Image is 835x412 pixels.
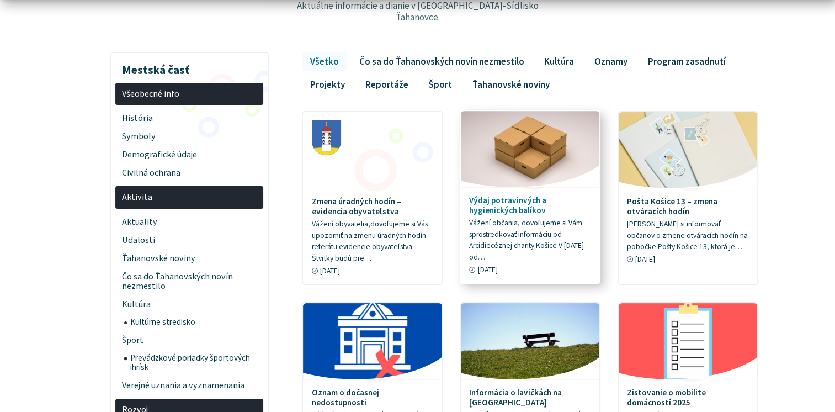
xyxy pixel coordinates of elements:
[122,188,257,207] span: Aktivita
[115,267,263,295] a: Čo sa do Ťahanovských novín nezmestilo
[115,331,263,350] a: Šport
[122,128,257,146] span: Symboly
[536,52,582,71] a: Kultúra
[115,295,263,314] a: Kultúra
[469,196,591,215] h4: Výdaj potravinvých a hygienických balíkov
[351,52,532,71] a: Čo sa do Ťahanovských novín nezmestilo
[115,376,263,394] a: Verejné uznania a vyznamenania
[627,219,749,253] p: [PERSON_NAME] si informovať občanov o zmene otváracích hodín na pobočke Pošty Košice 13, ktorá je…
[312,219,434,264] p: Vážení obyvatelia,dovoľujeme si Vás upozorniť na zmenu úradných hodín referátu evidencie obyvateľ...
[115,213,263,231] a: Aktuality
[122,109,257,128] span: História
[312,197,434,216] h4: Zmena úradných hodín – evidencia obyvateľstva
[357,75,416,94] a: Reportáže
[469,388,591,408] h4: Informácia o lavičkách na [GEOGRAPHIC_DATA]
[124,314,264,331] a: Kultúrne stredisko
[130,314,257,331] span: Kultúrne stredisko
[115,128,263,146] a: Symboly
[115,109,263,128] a: História
[115,164,263,182] a: Civilná ochrana
[312,388,434,408] h4: Oznam o dočasnej nedostupnosti
[421,75,460,94] a: Šport
[115,146,263,164] a: Demografické údaje
[115,231,263,249] a: Udalosti
[115,83,263,105] a: Všeobecné info
[122,164,257,182] span: Civilná ochrana
[124,350,264,377] a: Prevádzkové poriadky športových ihrísk
[122,231,257,249] span: Udalosti
[115,55,263,78] h3: Mestská časť
[122,295,257,314] span: Kultúra
[122,249,257,267] span: Ťahanovské noviny
[122,84,257,103] span: Všeobecné info
[302,52,347,71] a: Všetko
[464,75,557,94] a: Ťahanovské noviny
[115,186,263,209] a: Aktivita
[122,267,257,295] span: Čo sa do Ťahanovských novín nezmestilo
[130,350,257,377] span: Prevádzkové poriadky športových ihrísk
[115,249,263,267] a: Ťahanovské noviny
[122,331,257,350] span: Šport
[122,213,257,231] span: Aktuality
[627,388,749,408] h4: Zisťovanie o mobilite domácností 2025
[619,112,757,273] a: Pošta Košice 13 – zmena otváracích hodín [PERSON_NAME] si informovať občanov o zmene otváracích h...
[122,146,257,164] span: Demografické údaje
[469,218,591,263] p: Vážení občania, dovoľujeme si Vám sprostredkovať informáciu od Arcidiecéznej charity Košice V [DA...
[303,112,442,284] a: Zmena úradných hodín – evidencia obyvateľstva Vážení obyvatelia,dovoľujeme si Vás upozorniť na zm...
[302,75,353,94] a: Projekty
[627,197,749,216] h4: Pošta Košice 13 – zmena otváracích hodín
[477,265,497,274] span: [DATE]
[635,255,655,264] span: [DATE]
[586,52,635,71] a: Oznamy
[640,52,733,71] a: Program zasadnutí
[122,376,257,394] span: Verejné uznania a vyznamenania
[320,266,340,276] span: [DATE]
[461,111,599,283] a: Výdaj potravinvých a hygienických balíkov Vážení občania, dovoľujeme si Vám sprostredkovať inform...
